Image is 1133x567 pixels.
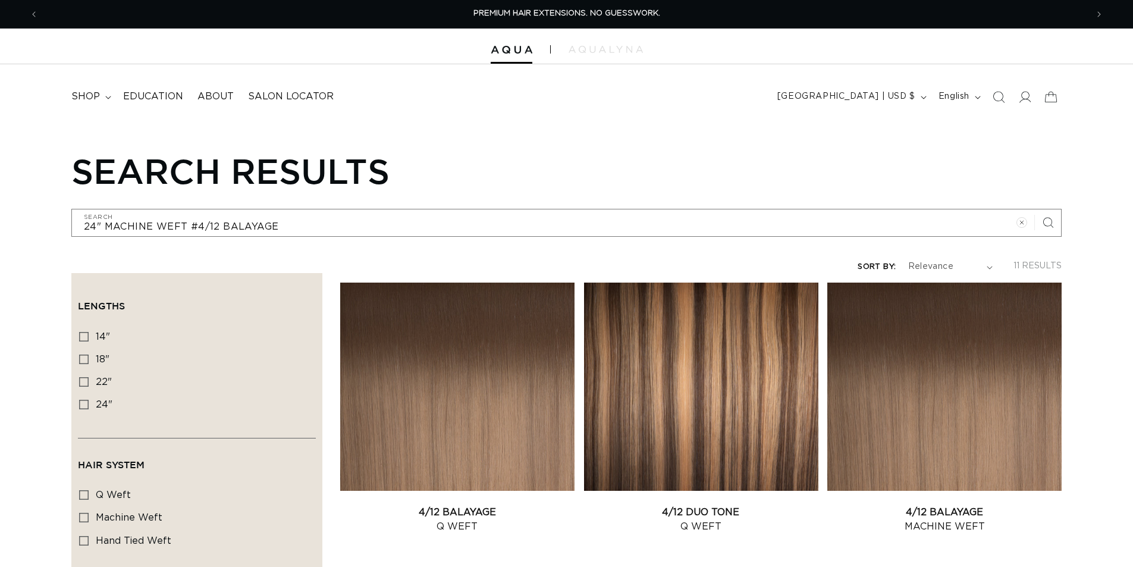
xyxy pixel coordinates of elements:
[96,536,171,546] span: hand tied weft
[71,90,100,103] span: shop
[96,400,112,409] span: 24"
[123,90,183,103] span: Education
[986,84,1012,110] summary: Search
[78,300,125,311] span: Lengths
[96,490,131,500] span: q weft
[241,83,341,110] a: Salon Locator
[1013,262,1062,270] span: 11 results
[116,83,190,110] a: Education
[78,459,145,470] span: Hair System
[197,90,234,103] span: About
[78,280,316,322] summary: Lengths (0 selected)
[96,377,112,387] span: 22"
[569,46,643,53] img: aqualyna.com
[1035,209,1061,236] button: Search
[96,513,162,522] span: machine weft
[72,209,1061,236] input: Search
[190,83,241,110] a: About
[777,90,915,103] span: [GEOGRAPHIC_DATA] | USD $
[931,86,986,108] button: English
[1009,209,1035,236] button: Clear search term
[1086,3,1112,26] button: Next announcement
[770,86,931,108] button: [GEOGRAPHIC_DATA] | USD $
[96,332,110,342] span: 14"
[491,46,532,54] img: Aqua Hair Extensions
[584,505,818,534] a: 4/12 Duo Tone Q Weft
[939,90,969,103] span: English
[78,438,316,481] summary: Hair System (0 selected)
[64,83,116,110] summary: shop
[858,263,896,271] label: Sort by:
[827,505,1062,534] a: 4/12 Balayage Machine Weft
[473,10,660,17] span: PREMIUM HAIR EXTENSIONS. NO GUESSWORK.
[96,355,109,364] span: 18"
[248,90,334,103] span: Salon Locator
[21,3,47,26] button: Previous announcement
[71,151,1062,191] h1: Search results
[340,505,575,534] a: 4/12 Balayage Q Weft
